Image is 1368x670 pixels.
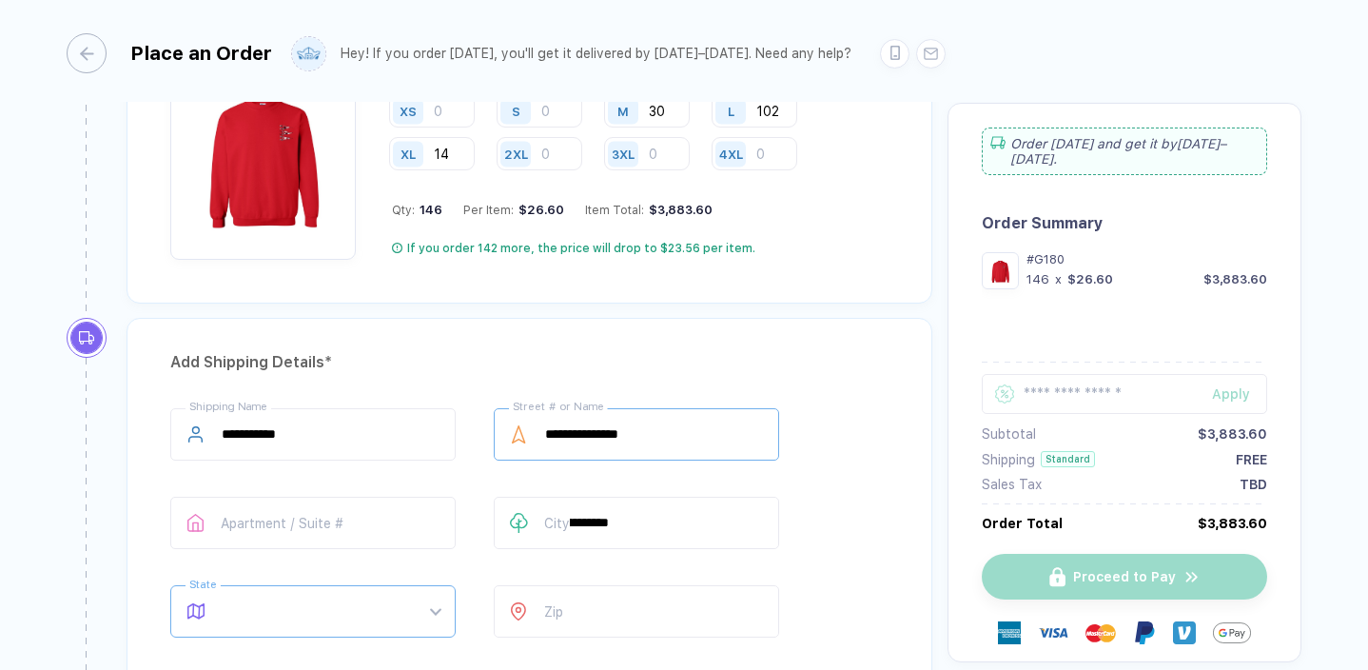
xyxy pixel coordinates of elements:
div: 2XL [504,147,528,161]
div: S [512,104,520,118]
div: Subtotal [982,426,1036,442]
div: Item Total: [585,203,713,217]
img: Paypal [1133,621,1156,644]
div: XL [401,147,416,161]
div: L [728,104,734,118]
div: FREE [1236,452,1267,467]
div: Add Shipping Details [170,347,889,378]
div: 4XL [719,147,743,161]
div: Shipping [982,452,1035,467]
div: $3,883.60 [1198,426,1267,442]
img: master-card [1085,618,1116,648]
img: visa [1038,618,1068,648]
div: $3,883.60 [1198,516,1267,531]
div: 3XL [612,147,635,161]
div: Place an Order [130,42,272,65]
div: Qty: [392,203,442,217]
div: XS [400,104,417,118]
div: Sales Tax [982,477,1042,492]
img: GPay [1213,614,1251,652]
img: 3e98b505-856e-4cc6-9e39-43373bb0316b_nt_front_1757736912587.jpg [180,73,346,240]
button: Apply [1188,374,1267,414]
img: express [998,621,1021,644]
span: 146 [415,203,442,217]
div: M [617,104,629,118]
img: 3e98b505-856e-4cc6-9e39-43373bb0316b_nt_front_1757736912587.jpg [987,257,1014,285]
div: $3,883.60 [644,203,713,217]
div: 146 [1026,272,1049,286]
div: TBD [1240,477,1267,492]
div: Order Summary [982,214,1267,232]
div: #G180 [1026,252,1267,266]
div: $26.60 [514,203,564,217]
div: $3,883.60 [1203,272,1267,286]
div: Order [DATE] and get it by [DATE]–[DATE] . [982,128,1267,175]
div: x [1053,272,1064,286]
div: Per Item: [463,203,564,217]
img: Venmo [1173,621,1196,644]
img: user profile [292,37,325,70]
div: Standard [1041,451,1095,467]
div: Apply [1212,386,1267,402]
div: Order Total [982,516,1063,531]
div: If you order 142 more, the price will drop to $23.56 per item. [407,241,755,256]
div: $26.60 [1067,272,1113,286]
div: Hey! If you order [DATE], you'll get it delivered by [DATE]–[DATE]. Need any help? [341,46,851,62]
